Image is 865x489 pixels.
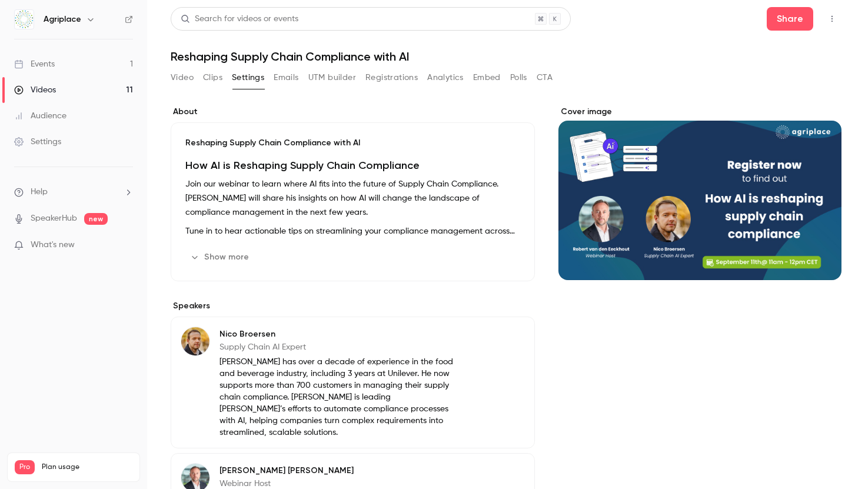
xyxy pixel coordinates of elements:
div: Events [14,58,55,70]
span: What's new [31,239,75,251]
div: Videos [14,84,56,96]
span: Pro [15,460,35,474]
span: Help [31,186,48,198]
div: Audience [14,110,66,122]
p: Join our webinar to learn where AI fits into the future of Supply Chain Compliance. [PERSON_NAME]... [185,177,520,219]
p: Supply Chain AI Expert [219,341,458,353]
button: Show more [185,248,256,267]
img: Nico Broersen [181,327,209,355]
button: UTM builder [308,68,356,87]
button: CTA [537,68,553,87]
img: Agriplace [15,10,34,29]
a: SpeakerHub [31,212,77,225]
button: Video [171,68,194,87]
p: Nico Broersen [219,328,458,340]
section: Cover image [558,106,841,280]
p: [PERSON_NAME] has over a decade of experience in the food and beverage industry, including 3 year... [219,356,458,438]
div: Nico BroersenNico BroersenSupply Chain AI Expert[PERSON_NAME] has over a decade of experience in ... [171,317,535,448]
button: Settings [232,68,264,87]
button: Registrations [365,68,418,87]
p: Tune in to hear actionable tips on streamlining your compliance management across departments, an... [185,224,520,238]
button: Embed [473,68,501,87]
div: Settings [14,136,61,148]
li: help-dropdown-opener [14,186,133,198]
label: Speakers [171,300,535,312]
p: [PERSON_NAME] [PERSON_NAME] [219,465,354,477]
button: Top Bar Actions [823,9,841,28]
button: Clips [203,68,222,87]
div: Search for videos or events [181,13,298,25]
label: Cover image [558,106,841,118]
button: Analytics [427,68,464,87]
span: Plan usage [42,463,132,472]
button: Polls [510,68,527,87]
span: new [84,213,108,225]
h1: Reshaping Supply Chain Compliance with AI [171,49,841,64]
h1: How AI is Reshaping Supply Chain Compliance [185,158,520,172]
p: Reshaping Supply Chain Compliance with AI [185,137,520,149]
label: About [171,106,535,118]
button: Share [767,7,813,31]
button: Emails [274,68,298,87]
h6: Agriplace [44,14,81,25]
